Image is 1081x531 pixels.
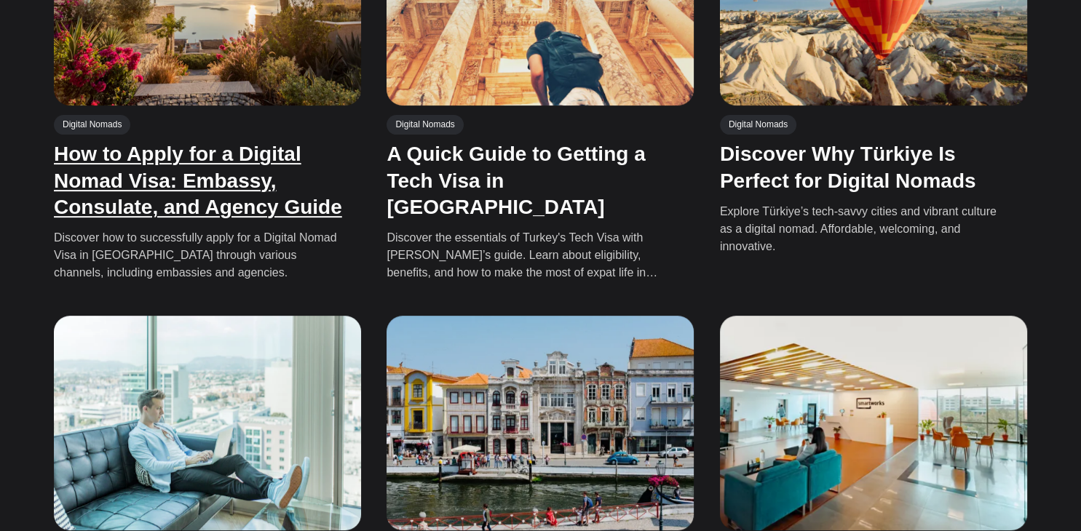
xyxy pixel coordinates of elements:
[387,229,679,282] p: Discover the essentials of Turkey's Tech Visa with [PERSON_NAME]’s guide. Learn about eligibility...
[387,316,694,530] img: A Guide to Portugal's D7 Visa
[54,229,346,282] p: Discover how to successfully apply for a Digital Nomad Visa in [GEOGRAPHIC_DATA] through various ...
[720,316,1027,530] img: How to Work in Turkey as a Digital Nomad or Freelancer
[54,316,361,530] img: Turkey's Guide for Digital Nomad Visa: All You Need to Know
[720,116,796,135] a: Digital Nomads
[387,143,646,218] a: A Quick Guide to Getting a Tech Visa in [GEOGRAPHIC_DATA]
[54,143,342,218] a: How to Apply for a Digital Nomad Visa: Embassy, Consulate, and Agency Guide
[720,143,976,191] a: Discover Why Türkiye Is Perfect for Digital Nomads
[387,116,464,135] a: Digital Nomads
[54,116,130,135] a: Digital Nomads
[720,203,1012,255] p: Explore Türkiye’s tech-savvy cities and vibrant culture as a digital nomad. Affordable, welcoming...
